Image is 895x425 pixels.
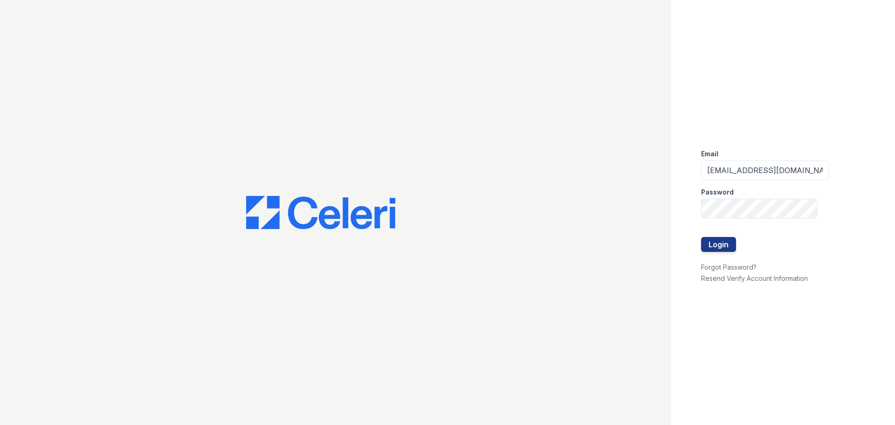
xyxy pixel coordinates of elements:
img: CE_Logo_Blue-a8612792a0a2168367f1c8372b55b34899dd931a85d93a1a3d3e32e68fde9ad4.png [246,196,395,230]
a: Resend Verify Account Information [701,274,808,282]
button: Login [701,237,736,252]
label: Password [701,188,734,197]
label: Email [701,149,718,159]
a: Forgot Password? [701,263,757,271]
